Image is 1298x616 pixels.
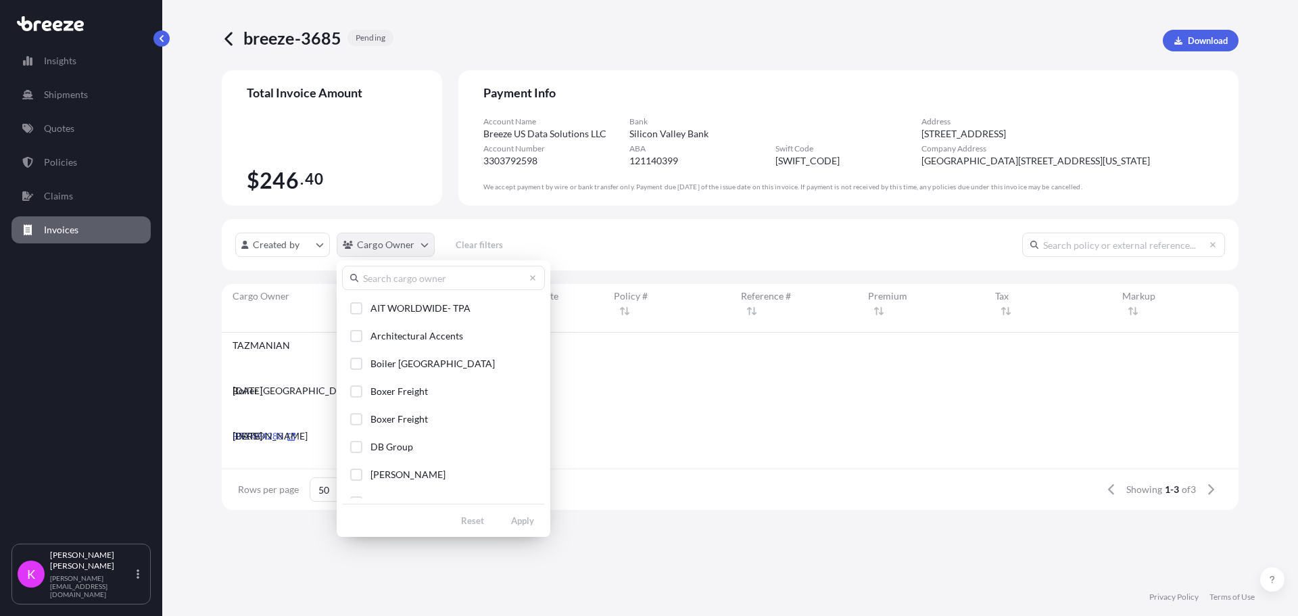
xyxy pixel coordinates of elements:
[342,379,545,404] button: Boxer Freight
[342,295,545,498] div: Select Option
[342,490,545,515] button: ESAB WELDING & CUTTING
[461,514,484,527] p: Reset
[342,295,545,321] button: AIT WORLDWIDE- TPA
[342,323,545,348] button: Architectural Accents
[370,440,413,454] span: DB Group
[370,302,471,315] span: AIT WORLDWIDE- TPA
[370,496,491,509] span: ESAB WELDING & CUTTING
[342,266,545,290] input: Search cargo owner
[511,514,534,527] p: Apply
[337,260,550,537] div: cargoOwner Filter options
[342,406,545,431] button: Boxer Freight
[342,351,545,376] button: Boiler [GEOGRAPHIC_DATA]
[500,510,545,531] button: Apply
[370,412,428,426] span: Boxer Freight
[342,434,545,459] button: DB Group
[342,462,545,487] button: [PERSON_NAME]
[370,385,428,398] span: Boxer Freight
[370,468,446,481] span: [PERSON_NAME]
[370,329,463,343] span: Architectural Accents
[450,510,495,531] button: Reset
[370,357,495,371] span: Boiler [GEOGRAPHIC_DATA]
